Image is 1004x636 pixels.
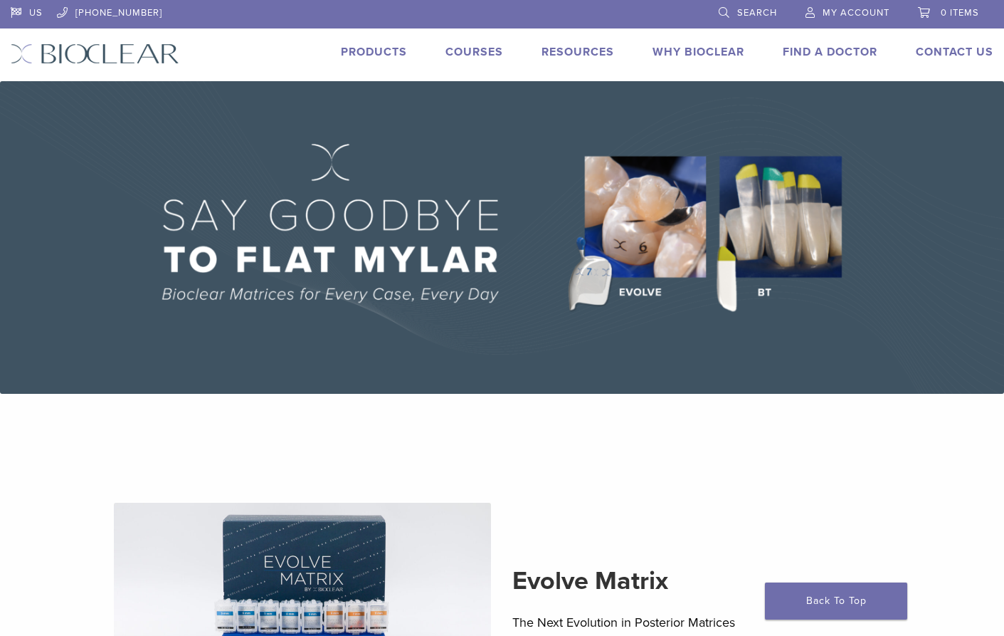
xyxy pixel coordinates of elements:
p: The Next Evolution in Posterior Matrices [512,612,889,633]
span: My Account [823,7,889,19]
a: Products [341,45,407,59]
a: Contact Us [916,45,993,59]
a: Why Bioclear [652,45,744,59]
a: Courses [445,45,503,59]
span: Search [737,7,777,19]
a: Back To Top [765,583,907,620]
h2: Evolve Matrix [512,564,889,598]
img: Bioclear [11,43,179,64]
a: Find A Doctor [783,45,877,59]
span: 0 items [941,7,979,19]
a: Resources [541,45,614,59]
